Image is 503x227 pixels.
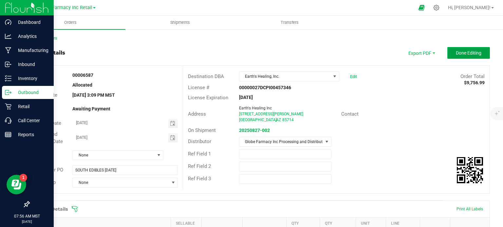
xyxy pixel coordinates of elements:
[282,118,294,122] span: 85714
[73,151,155,160] span: None
[125,16,235,29] a: Shipments
[276,118,281,122] span: AZ
[188,138,211,144] span: Distributor
[239,95,253,100] strong: [DATE]
[5,33,11,40] inline-svg: Analytics
[11,46,51,54] p: Manufacturing
[72,92,115,98] strong: [DATE] 3:09 PM MST
[447,47,490,59] button: Done Editing
[188,85,209,90] span: License #
[188,176,211,182] span: Ref Field 3
[235,16,345,29] a: Transfers
[19,174,27,182] iframe: Resource center unread badge
[72,73,93,78] strong: 00006587
[239,118,277,122] span: [GEOGRAPHIC_DATA]
[7,175,26,194] iframe: Resource center
[239,137,323,146] span: Globe Farmacy Inc Processing and Distribution
[11,131,51,138] p: Reports
[11,117,51,124] p: Call Center
[188,151,211,157] span: Ref Field 1
[55,20,85,25] span: Orders
[11,60,51,68] p: Inbound
[3,213,51,219] p: 07:56 AM MST
[457,157,483,183] qrcode: 00006587
[239,72,331,81] span: Earth's Healing, Inc.
[350,74,357,79] a: Edit
[5,131,11,138] inline-svg: Reports
[188,111,206,117] span: Address
[11,18,51,26] p: Dashboard
[432,5,440,11] div: Manage settings
[239,128,270,133] a: 20250827-002
[5,89,11,96] inline-svg: Outbound
[456,50,481,56] span: Done Editing
[168,119,178,128] span: Toggle calendar
[11,74,51,82] p: Inventory
[275,118,276,122] span: ,
[5,103,11,110] inline-svg: Retail
[414,1,429,14] span: Open Ecommerce Menu
[11,32,51,40] p: Analytics
[188,163,211,169] span: Ref Field 2
[239,112,303,116] span: [STREET_ADDRESS][PERSON_NAME]
[161,20,199,25] span: Shipments
[188,95,228,101] span: License Expiration
[188,127,216,133] span: On Shipment
[38,5,92,10] span: Globe Farmacy Inc Retail
[341,111,359,117] span: Contact
[73,178,169,187] span: None
[460,73,485,79] span: Order Total
[448,5,491,10] span: Hi, [PERSON_NAME]!
[11,89,51,96] p: Outbound
[5,19,11,25] inline-svg: Dashboard
[239,106,272,110] span: Earth's Healing Inc
[272,20,307,25] span: Transfers
[5,75,11,82] inline-svg: Inventory
[239,85,291,90] strong: 00000027DCPI00457346
[168,133,178,142] span: Toggle calendar
[72,82,92,88] strong: Allocated
[464,80,485,85] strong: $9,756.99
[16,16,125,29] a: Orders
[457,157,483,183] img: Scan me!
[72,106,110,111] strong: Awaiting Payment
[5,61,11,68] inline-svg: Inbound
[5,117,11,124] inline-svg: Call Center
[11,103,51,110] p: Retail
[401,47,441,59] li: Export PDF
[188,73,224,79] span: Destination DBA
[5,47,11,54] inline-svg: Manufacturing
[3,219,51,224] p: [DATE]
